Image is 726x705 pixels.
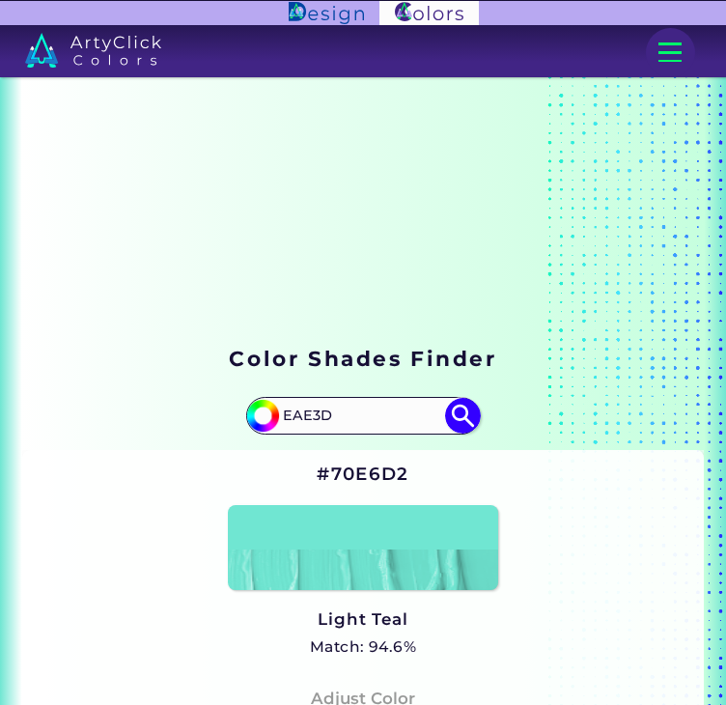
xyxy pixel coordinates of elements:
[379,1,478,26] img: ArtyClick Colors logo
[229,344,496,373] h1: Color Shades Finder
[228,505,498,590] img: paint_stamp_2_half.png
[310,634,417,660] h5: Match: 94.6%
[276,400,450,432] input: type color..
[310,608,417,632] h3: Light Teal
[317,462,408,487] h2: #70E6D2
[25,33,161,68] img: logo_artyclick_colors_white.svg
[310,606,417,661] a: Light Teal Match: 94.6%
[445,398,481,434] img: icon search
[289,2,365,23] img: ArtyClick Design logo
[22,92,704,333] iframe: Advertisement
